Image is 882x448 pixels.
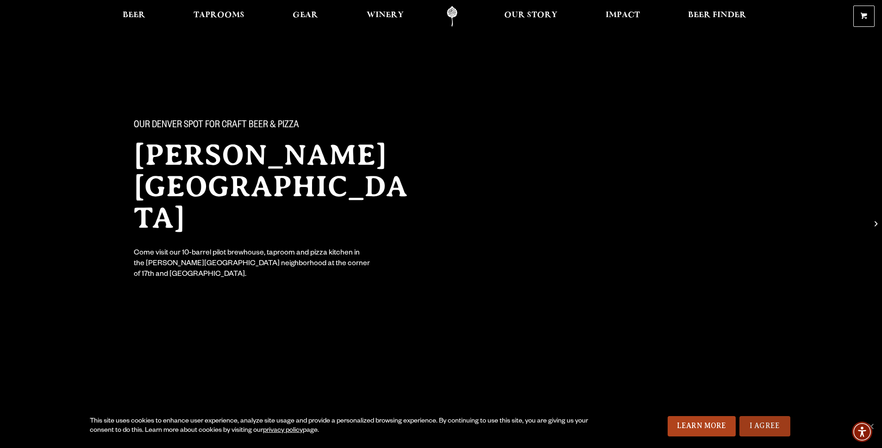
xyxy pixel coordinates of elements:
a: Winery [361,6,410,27]
a: Beer [117,6,151,27]
span: Winery [367,12,404,19]
a: Learn More [668,416,736,436]
a: Our Story [498,6,563,27]
span: Beer Finder [688,12,746,19]
a: Beer Finder [682,6,752,27]
a: Odell Home [435,6,469,27]
a: privacy policy [263,427,303,435]
div: Accessibility Menu [852,422,872,442]
span: Our Denver spot for craft beer & pizza [134,120,299,132]
div: Come visit our 10-barrel pilot brewhouse, taproom and pizza kitchen in the [PERSON_NAME][GEOGRAPH... [134,249,371,280]
a: Impact [600,6,646,27]
a: Taprooms [188,6,250,27]
span: Impact [606,12,640,19]
span: Beer [123,12,145,19]
span: Gear [293,12,318,19]
a: I Agree [739,416,790,436]
span: Our Story [504,12,557,19]
div: This site uses cookies to enhance user experience, analyze site usage and provide a personalized ... [90,417,591,436]
h2: [PERSON_NAME][GEOGRAPHIC_DATA] [134,139,423,234]
span: Taprooms [194,12,244,19]
a: Gear [287,6,324,27]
